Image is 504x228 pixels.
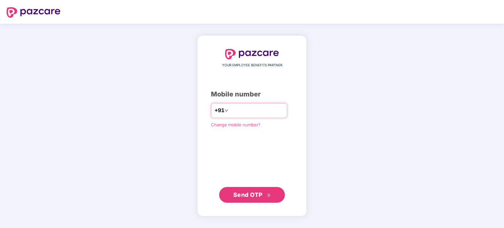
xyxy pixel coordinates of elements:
[222,63,282,68] span: YOUR EMPLOYEE BENEFITS PARTNER
[233,191,263,198] span: Send OTP
[225,49,279,59] img: logo
[211,122,261,127] a: Change mobile number?
[7,7,60,18] img: logo
[219,187,285,203] button: Send OTPdouble-right
[211,89,293,99] div: Mobile number
[267,193,271,197] span: double-right
[215,106,224,114] span: +91
[224,109,228,113] span: down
